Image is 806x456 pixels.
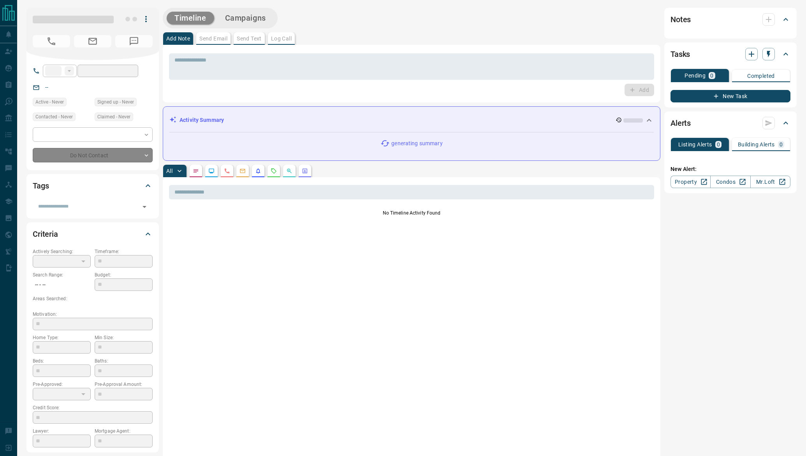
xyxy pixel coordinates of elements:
[33,311,153,318] p: Motivation:
[217,12,274,25] button: Campaigns
[33,228,58,240] h2: Criteria
[180,116,224,124] p: Activity Summary
[33,334,91,341] p: Home Type:
[33,225,153,243] div: Criteria
[670,117,691,129] h2: Alerts
[74,35,111,48] span: No Email
[670,10,790,29] div: Notes
[33,428,91,435] p: Lawyer:
[33,180,49,192] h2: Tags
[45,84,48,90] a: --
[670,90,790,102] button: New Task
[95,271,153,278] p: Budget:
[286,168,292,174] svg: Opportunities
[169,210,654,217] p: No Timeline Activity Found
[97,113,130,121] span: Claimed - Never
[670,45,790,63] div: Tasks
[747,73,775,79] p: Completed
[35,113,73,121] span: Contacted - Never
[166,168,172,174] p: All
[33,148,153,162] div: Do Not Contact
[738,142,775,147] p: Building Alerts
[193,168,199,174] svg: Notes
[670,114,790,132] div: Alerts
[670,176,711,188] a: Property
[271,168,277,174] svg: Requests
[670,165,790,173] p: New Alert:
[95,428,153,435] p: Mortgage Agent:
[239,168,246,174] svg: Emails
[115,35,153,48] span: No Number
[302,168,308,174] svg: Agent Actions
[717,142,720,147] p: 0
[95,334,153,341] p: Min Size:
[33,271,91,278] p: Search Range:
[224,168,230,174] svg: Calls
[33,176,153,195] div: Tags
[33,278,91,291] p: -- - --
[95,357,153,364] p: Baths:
[166,36,190,41] p: Add Note
[670,13,691,26] h2: Notes
[750,176,790,188] a: Mr.Loft
[710,176,750,188] a: Condos
[33,295,153,302] p: Areas Searched:
[33,404,153,411] p: Credit Score:
[780,142,783,147] p: 0
[710,73,713,78] p: 0
[33,248,91,255] p: Actively Searching:
[678,142,712,147] p: Listing Alerts
[208,168,215,174] svg: Lead Browsing Activity
[169,113,654,127] div: Activity Summary
[685,73,706,78] p: Pending
[391,139,442,148] p: generating summary
[95,248,153,255] p: Timeframe:
[35,98,64,106] span: Active - Never
[167,12,214,25] button: Timeline
[255,168,261,174] svg: Listing Alerts
[139,201,150,212] button: Open
[95,381,153,388] p: Pre-Approval Amount:
[33,357,91,364] p: Beds:
[33,381,91,388] p: Pre-Approved:
[33,35,70,48] span: No Number
[97,98,134,106] span: Signed up - Never
[670,48,690,60] h2: Tasks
